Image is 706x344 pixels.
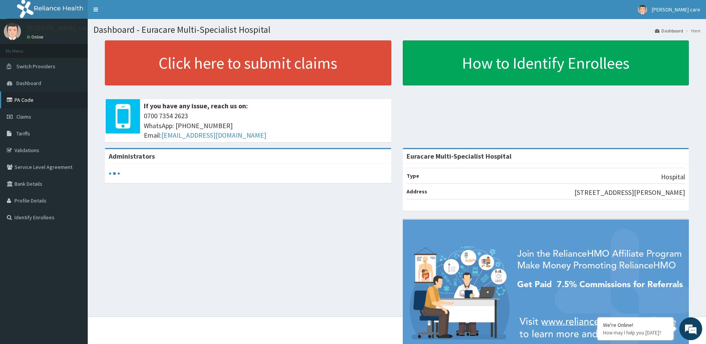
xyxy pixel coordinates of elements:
[407,172,419,179] b: Type
[93,25,700,35] h1: Dashboard - Euracare Multi-Specialist Hospital
[407,152,511,161] strong: Euracare Multi-Specialist Hospital
[109,168,120,179] svg: audio-loading
[109,152,155,161] b: Administrators
[16,80,41,87] span: Dashboard
[161,131,266,140] a: [EMAIL_ADDRESS][DOMAIN_NAME]
[655,27,683,34] a: Dashboard
[638,5,647,14] img: User Image
[684,27,700,34] li: Here
[27,25,91,32] p: [PERSON_NAME] care
[144,101,248,110] b: If you have any issue, reach us on:
[105,40,391,85] a: Click here to submit claims
[27,34,45,40] a: Online
[603,321,668,328] div: We're Online!
[144,111,388,140] span: 0700 7354 2623 WhatsApp: [PHONE_NUMBER] Email:
[652,6,700,13] span: [PERSON_NAME] care
[4,23,21,40] img: User Image
[16,130,30,137] span: Tariffs
[403,40,689,85] a: How to Identify Enrollees
[407,188,427,195] b: Address
[661,172,685,182] p: Hospital
[16,63,55,70] span: Switch Providers
[16,113,31,120] span: Claims
[603,330,668,336] p: How may I help you today?
[574,188,685,198] p: [STREET_ADDRESS][PERSON_NAME]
